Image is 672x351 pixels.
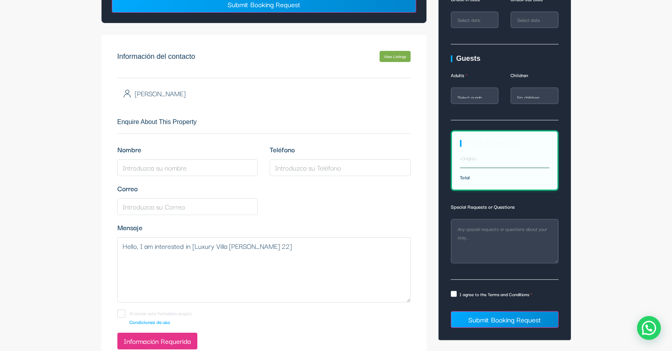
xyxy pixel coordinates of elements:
[117,309,411,326] label: Al enviar este formulario acepto
[117,333,197,349] button: Información Requerida
[451,69,499,85] label: Adults
[451,201,559,217] label: Special Requests or Questions
[451,12,499,28] input: Select date
[380,51,411,62] a: View Listings
[117,52,195,61] h2: Información del contacto
[451,311,559,328] button: Submit Booking Request
[117,118,411,126] h3: Enquire About This Property
[123,88,185,98] li: [PERSON_NAME]
[117,198,258,215] input: Introduzca su Correo
[510,12,559,28] input: Select date
[451,290,559,299] label: I agree to the Terms and Conditions
[117,237,411,303] textarea: Hello, I am interested in [Luxury Villa [PERSON_NAME] 22]
[117,144,141,159] label: Nombre
[129,318,411,326] a: Condiciones de uso
[117,182,138,198] label: Correo
[460,139,549,148] h4: Price Summary
[460,154,477,162] span: × nights
[510,69,559,85] label: Children
[468,314,541,325] span: Submit Booking Request
[451,54,559,63] h4: Guests
[460,173,470,180] strong: Total
[117,159,258,176] input: Introduzca su nombre
[462,154,465,162] span: 0
[270,159,411,176] input: Introduzca su Teléfono
[270,144,295,159] label: Teléfono
[117,221,142,237] label: Mensaje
